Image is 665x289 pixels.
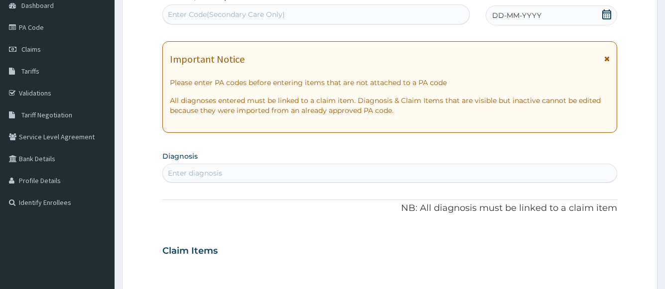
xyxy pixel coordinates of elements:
p: All diagnoses entered must be linked to a claim item. Diagnosis & Claim Items that are visible bu... [170,96,609,115]
h3: Claim Items [162,246,218,257]
label: Diagnosis [162,151,198,161]
span: Tariff Negotiation [21,110,72,119]
span: DD-MM-YYYY [492,10,541,20]
h1: Important Notice [170,54,245,65]
span: Tariffs [21,67,39,76]
span: Dashboard [21,1,54,10]
p: NB: All diagnosis must be linked to a claim item [162,202,617,215]
p: Please enter PA codes before entering items that are not attached to a PA code [170,78,609,88]
span: Claims [21,45,41,54]
div: Enter Code(Secondary Care Only) [168,9,285,19]
div: Enter diagnosis [168,168,222,178]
